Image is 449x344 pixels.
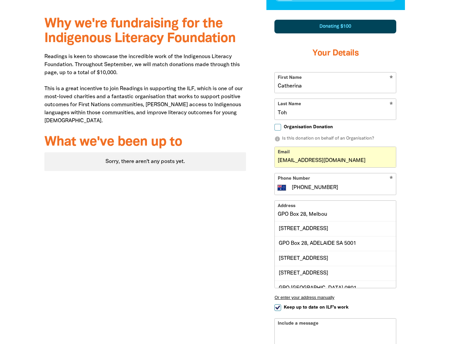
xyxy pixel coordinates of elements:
[275,251,396,266] div: [STREET_ADDRESS]
[44,53,246,125] p: Readings is keen to showcase the incredible work of the Indigenous Literacy Foundation. Throughou...
[44,152,246,171] div: Paginated content
[44,18,236,45] span: Why we're fundraising for the Indigenous Literacy Foundation
[275,266,396,281] div: [STREET_ADDRESS]
[274,295,396,300] button: Or enter your address manually
[274,304,281,311] input: Keep up to date on ILF's work
[284,304,349,311] span: Keep up to date on ILF's work
[390,176,393,182] i: Required
[274,136,396,142] p: Is this donation on behalf of an Organisation?
[275,281,396,295] div: GPO [GEOGRAPHIC_DATA] 0801
[44,152,246,171] div: Sorry, there aren't any posts yet.
[284,124,333,130] span: Organisation Donation
[274,40,396,67] h3: Your Details
[275,236,396,251] div: GPO Box 28, ADELAIDE SA 5001
[274,20,396,33] div: Donating $100
[275,221,396,236] div: [STREET_ADDRESS]
[274,124,281,131] input: Organisation Donation
[274,136,280,142] i: info
[44,135,246,150] h3: What we've been up to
